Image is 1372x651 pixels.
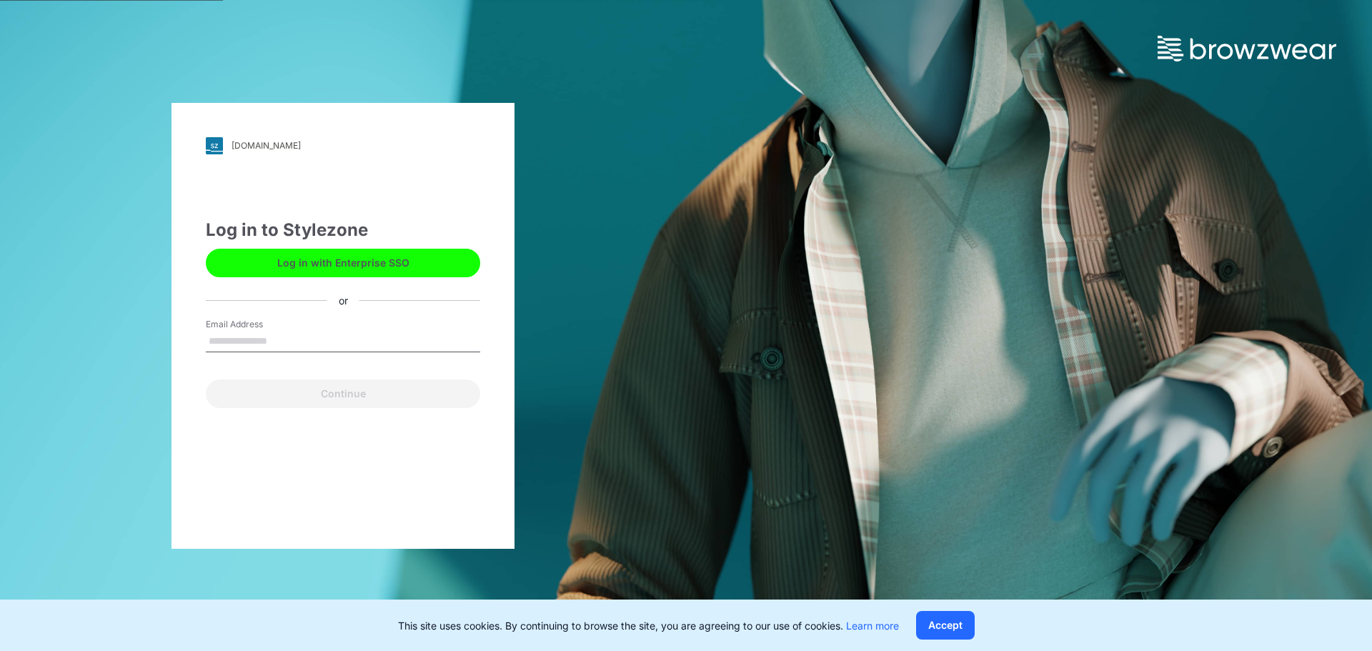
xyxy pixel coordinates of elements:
[206,137,223,154] img: svg+xml;base64,PHN2ZyB3aWR0aD0iMjgiIGhlaWdodD0iMjgiIHZpZXdCb3g9IjAgMCAyOCAyOCIgZmlsbD0ibm9uZSIgeG...
[327,293,359,308] div: or
[206,137,480,154] a: [DOMAIN_NAME]
[398,618,899,633] p: This site uses cookies. By continuing to browse the site, you are agreeing to our use of cookies.
[232,140,301,151] div: [DOMAIN_NAME]
[916,611,975,640] button: Accept
[846,620,899,632] a: Learn more
[206,217,480,243] div: Log in to Stylezone
[206,249,480,277] button: Log in with Enterprise SSO
[206,318,306,331] label: Email Address
[1158,36,1336,61] img: browzwear-logo.73288ffb.svg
